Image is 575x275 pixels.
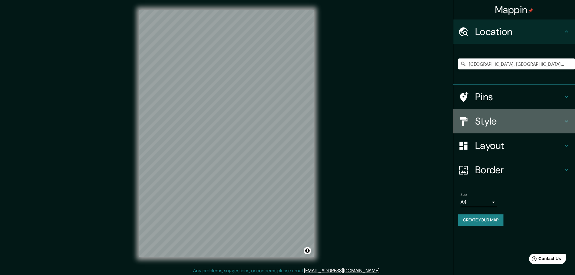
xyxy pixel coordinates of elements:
h4: Pins [475,91,563,103]
div: Location [453,19,575,44]
div: A4 [461,197,497,207]
canvas: Map [139,10,314,257]
div: . [380,267,381,274]
h4: Layout [475,139,563,152]
button: Toggle attribution [304,247,311,254]
img: pin-icon.png [528,8,533,13]
h4: Border [475,164,563,176]
iframe: Help widget launcher [521,251,568,268]
h4: Location [475,26,563,38]
h4: Mappin [495,4,534,16]
div: Style [453,109,575,133]
p: Any problems, suggestions, or concerns please email . [193,267,380,274]
div: Pins [453,85,575,109]
a: [EMAIL_ADDRESS][DOMAIN_NAME] [304,267,379,274]
div: Border [453,158,575,182]
h4: Style [475,115,563,127]
div: Layout [453,133,575,158]
input: Pick your city or area [458,58,575,69]
label: Size [461,192,467,197]
div: . [381,267,382,274]
button: Create your map [458,214,503,226]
